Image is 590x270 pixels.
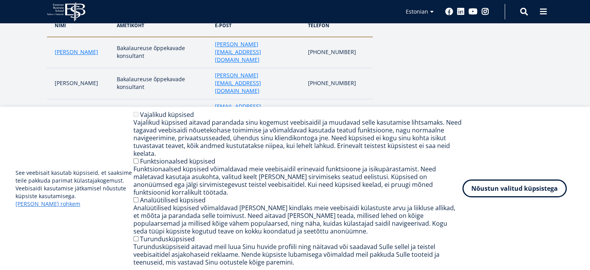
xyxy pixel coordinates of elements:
div: Turundusküpsiseid aitavad meil luua Sinu huvide profiili ning näitavad või saadavad Sulle sellel ... [133,243,462,266]
div: Vajalikud küpsised aitavad parandada sinu kogemust veebisaidil ja muudavad selle kasutamise lihts... [133,118,462,157]
p: See veebisait kasutab küpsiseid, et saaksime teile pakkuda parimat külastajakogemust. Veebisaidi ... [16,169,133,208]
a: Facebook [445,8,453,16]
a: [PERSON_NAME] [55,48,98,56]
td: [PHONE_NUMBER] [304,37,372,68]
a: [EMAIL_ADDRESS][PERSON_NAME][DOMAIN_NAME] [215,103,300,126]
td: [PERSON_NAME] [47,68,113,99]
td: Bakalaureuse õppekavade konsultant [113,37,211,68]
div: Analüütilised küpsised võimaldavad [PERSON_NAME] kindlaks meie veebisaidi külastuste arvu ja liik... [133,204,462,235]
button: Nõustun valitud küpsistega [462,179,567,197]
a: [PERSON_NAME] rohkem [16,200,80,208]
th: ametikoht [113,14,211,37]
a: [PERSON_NAME][EMAIL_ADDRESS][DOMAIN_NAME] [215,40,300,64]
td: Üliõpilaskogemuse juht [113,99,211,130]
th: e-post [211,14,304,37]
label: Turundusküpsised [140,235,195,243]
td: [PHONE_NUMBER] [304,68,372,99]
label: Funktsionaalsed küpsised [140,157,215,165]
a: Linkedin [457,8,465,16]
label: Analüütilised küpsised [140,196,206,204]
td: Bakalaureuse õppekavade konsultant [113,68,211,99]
th: nimi [47,14,113,37]
a: [PERSON_NAME][EMAIL_ADDRESS][DOMAIN_NAME] [215,71,300,95]
div: Funktsionaalsed küpsised võimaldavad meie veebisaidil erinevaid funktsioone ja isikupärastamist. ... [133,165,462,196]
a: Instagram [481,8,489,16]
label: Vajalikud küpsised [140,110,194,119]
a: Youtube [469,8,478,16]
th: telefon [304,14,372,37]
